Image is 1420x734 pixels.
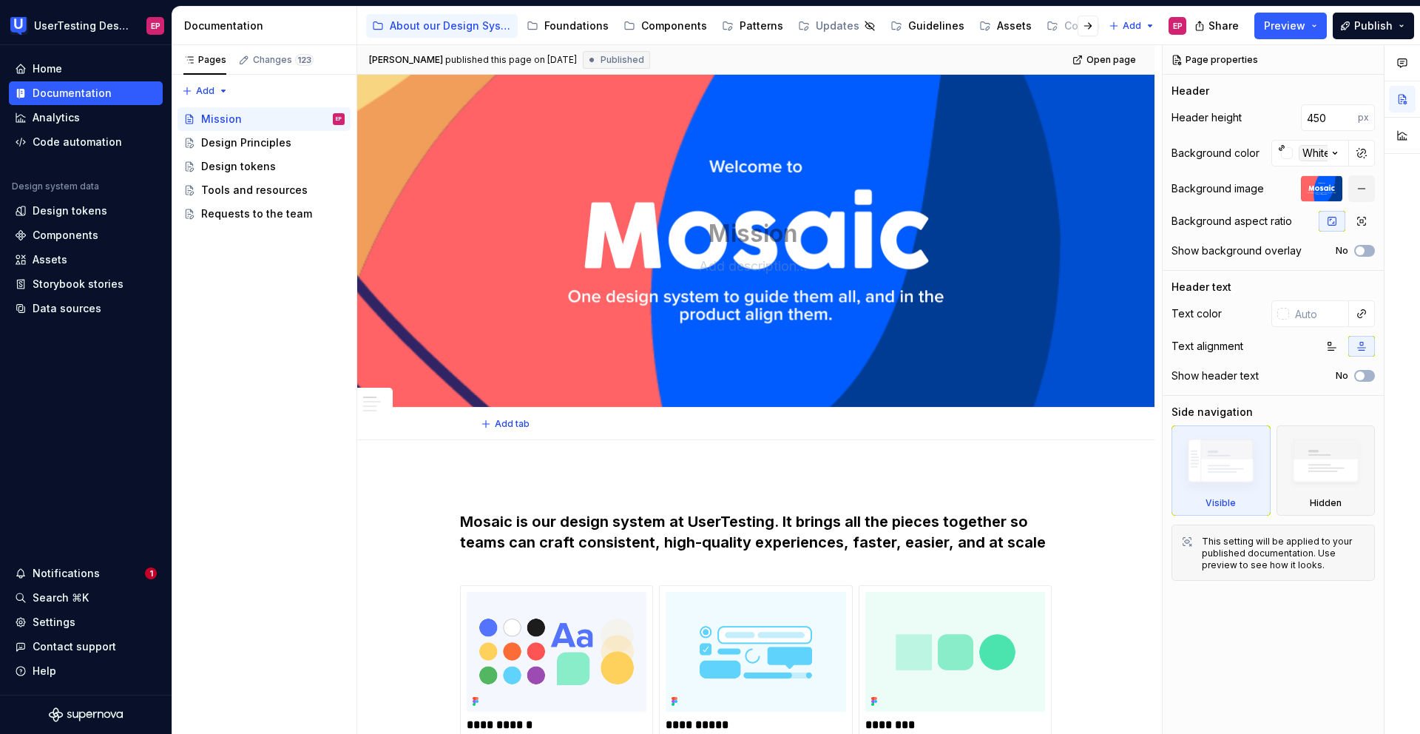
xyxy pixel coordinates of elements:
div: Background aspect ratio [1171,214,1292,229]
a: Settings [9,610,163,634]
div: About our Design System [390,18,512,33]
div: Data sources [33,301,101,316]
button: Contact support [9,635,163,659]
label: No [1336,370,1348,382]
a: Components [9,223,163,247]
button: Preview [1254,13,1327,39]
h3: Mosaic is our design system at UserTesting. It brings all the pieces together so teams can craft ... [460,511,1052,573]
svg: Supernova Logo [49,707,123,722]
div: Help [33,664,56,679]
div: Show header text [1171,368,1259,383]
a: Assets [973,14,1038,38]
div: Requests to the team [201,206,312,221]
div: Design Principles [201,135,291,150]
div: Visible [1171,425,1271,516]
div: Header [1171,84,1209,98]
div: Documentation [33,86,112,101]
a: Updates [792,14,882,38]
button: Search ⌘K [9,586,163,610]
div: Hidden [1310,497,1342,509]
div: This setting will be applied to your published documentation. Use preview to see how it looks. [1202,536,1365,571]
button: White [1271,140,1349,166]
div: Header height [1171,110,1242,125]
span: 123 [295,54,314,66]
div: Assets [33,252,67,267]
div: Changes [253,54,314,66]
button: Notifications1 [9,562,163,585]
img: 05c9b403-85b9-4504-8b08-bfef538c5d57.png [666,592,845,712]
textarea: Mission [473,216,1032,252]
div: Page tree [366,11,1101,41]
div: Design tokens [201,159,276,174]
a: Assets [9,248,163,272]
div: Tools and resources [201,183,308,198]
div: Mission [201,112,242,127]
div: published this page on [DATE] [445,54,577,66]
p: px [1358,112,1369,124]
span: Add [196,85,214,97]
a: Foundations [521,14,615,38]
div: Text alignment [1171,339,1243,354]
a: MissionEP [177,107,351,131]
a: Home [9,57,163,81]
a: Documentation [9,81,163,105]
a: Components [618,14,713,38]
button: Add [177,81,233,101]
div: Storybook stories [33,277,124,292]
div: White [1299,145,1334,161]
div: Foundations [544,18,609,33]
div: Patterns [740,18,783,33]
span: Publish [1354,18,1393,33]
div: Page tree [177,107,351,226]
a: About our Design System [366,14,518,38]
button: Publish [1333,13,1414,39]
a: Tools and resources [177,178,351,202]
span: Open page [1086,54,1136,66]
div: EP [336,112,342,127]
span: Preview [1264,18,1305,33]
div: Side navigation [1171,405,1253,420]
div: Assets [997,18,1032,33]
a: Design tokens [9,199,163,223]
span: Add [1123,20,1141,32]
button: Share [1187,13,1248,39]
a: Code automation [9,130,163,154]
div: Contact support [33,639,116,654]
div: EP [1173,20,1183,32]
div: Background color [1171,146,1260,161]
img: fcca8482-f70e-4f70-a9aa-425ee50668ec.png [865,592,1045,712]
div: Text color [1171,306,1222,321]
input: Auto [1301,104,1358,131]
div: Pages [183,54,226,66]
button: UserTesting Design SystemEP [3,10,169,41]
div: Home [33,61,62,76]
button: Add tab [476,414,536,434]
div: Design tokens [33,203,107,218]
div: Visible [1206,497,1236,509]
div: Hidden [1277,425,1376,516]
div: Header text [1171,280,1231,294]
a: Analytics [9,106,163,129]
div: Notifications [33,566,100,581]
div: Design system data [12,181,99,192]
div: Settings [33,615,75,630]
a: Requests to the team [177,202,351,226]
div: Code automation [33,135,122,149]
button: Help [9,659,163,683]
a: Patterns [716,14,789,38]
label: No [1336,245,1348,257]
div: Analytics [33,110,80,125]
div: Search ⌘K [33,590,89,605]
a: Design tokens [177,155,351,178]
span: Share [1208,18,1239,33]
div: EP [151,20,160,32]
img: 76878619-1843-4ad2-8537-fb58ef94e2d6.png [467,592,646,712]
div: Components [641,18,707,33]
div: UserTesting Design System [34,18,129,33]
span: 1 [145,568,157,579]
button: Add [1104,16,1160,36]
a: Data sources [9,297,163,320]
input: Auto [1289,300,1349,327]
div: Components [33,228,98,243]
a: Open page [1068,50,1143,70]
